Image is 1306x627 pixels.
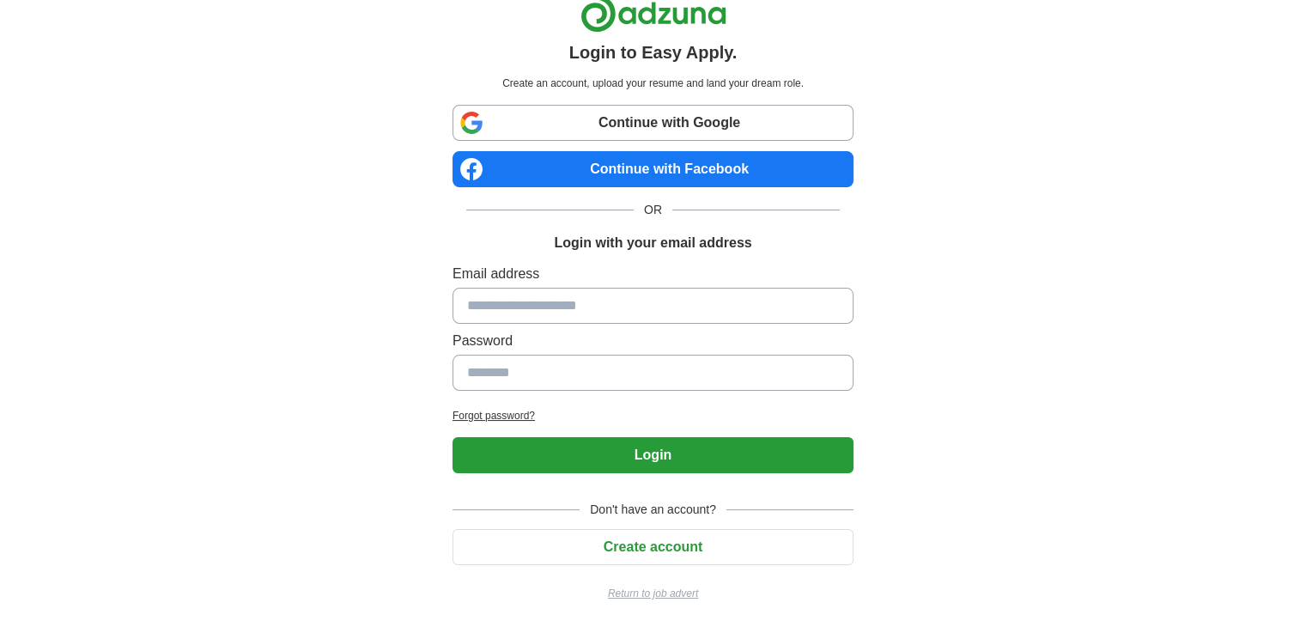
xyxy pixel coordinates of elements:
a: Return to job advert [453,586,853,601]
p: Create an account, upload your resume and land your dream role. [456,76,850,91]
h1: Login with your email address [554,233,751,253]
a: Continue with Google [453,105,853,141]
span: OR [634,201,672,219]
label: Email address [453,264,853,284]
h1: Login to Easy Apply. [569,40,738,65]
a: Forgot password? [453,408,853,423]
label: Password [453,331,853,351]
a: Continue with Facebook [453,151,853,187]
a: Create account [453,539,853,554]
button: Create account [453,529,853,565]
span: Don't have an account? [580,501,726,519]
button: Login [453,437,853,473]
